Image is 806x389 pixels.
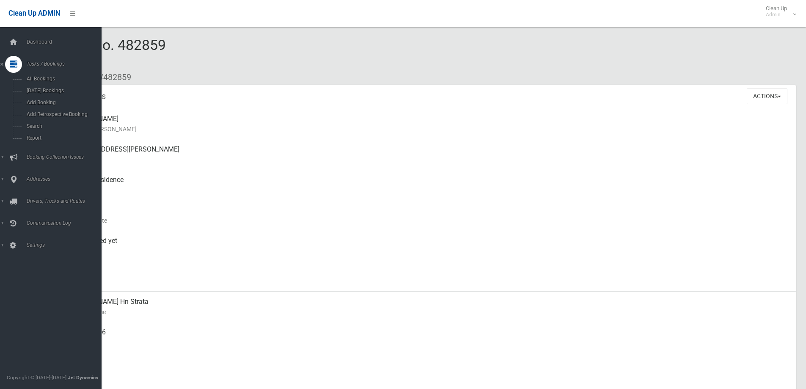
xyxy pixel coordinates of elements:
div: [PERSON_NAME] [68,109,789,139]
span: Tasks / Bookings [24,61,108,67]
span: Copyright © [DATE]-[DATE] [7,375,66,381]
div: [STREET_ADDRESS][PERSON_NAME] [68,139,789,170]
div: [DATE] [68,200,789,231]
button: Actions [747,88,787,104]
span: Addresses [24,176,108,182]
span: Clean Up [762,5,795,18]
small: Landline [68,368,789,378]
small: Collection Date [68,215,789,226]
small: Admin [766,11,787,18]
small: Collected At [68,246,789,256]
small: Address [68,154,789,165]
span: [DATE] Bookings [24,88,101,94]
span: Communication Log [24,220,108,226]
div: Front of Residence [68,170,789,200]
small: Name of [PERSON_NAME] [68,124,789,134]
span: Clean Up ADMIN [8,9,60,17]
div: [DATE] [68,261,789,292]
span: Settings [24,242,108,248]
span: Dashboard [24,39,108,45]
span: Add Retrospective Booking [24,111,101,117]
span: Add Booking [24,99,101,105]
span: Search [24,123,101,129]
small: Pickup Point [68,185,789,195]
small: Zone [68,276,789,287]
span: Booking Collection Issues [24,154,108,160]
small: Contact Name [68,307,789,317]
div: [PERSON_NAME] Hn Strata [68,292,789,322]
div: 0488855406 [68,322,789,353]
li: #482859 [92,69,131,85]
div: Not collected yet [68,231,789,261]
strong: Jet Dynamics [68,375,98,381]
span: Drivers, Trucks and Routes [24,198,108,204]
span: Booking No. 482859 [37,36,166,69]
span: Report [24,135,101,141]
small: Mobile [68,337,789,348]
span: All Bookings [24,76,101,82]
div: None given [68,353,789,383]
